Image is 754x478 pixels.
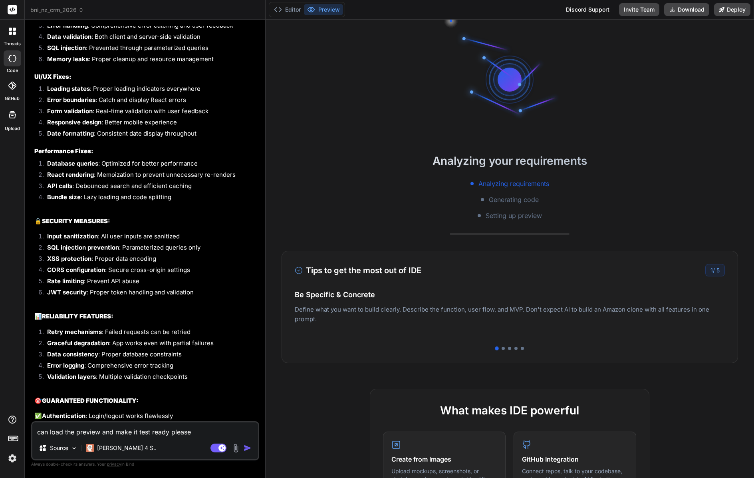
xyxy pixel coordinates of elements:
strong: Graceful degradation [47,339,109,347]
strong: Database queries [47,160,98,167]
li: : Parameterized queries only [41,243,258,254]
li: : Lazy loading and code splitting [41,193,258,204]
label: code [7,67,18,74]
span: Generating code [489,195,539,204]
li: : Comprehensive error catching and user feedback [41,21,258,32]
li: : Better mobile experience [41,118,258,129]
strong: Error logging [47,362,84,369]
strong: Data validation [47,33,91,40]
strong: Memory leaks [47,55,89,63]
strong: JWT security [47,288,87,296]
span: Setting up preview [486,211,542,220]
strong: Date formatting [47,130,94,137]
p: Always double-check its answers. Your in Bind [31,460,259,468]
label: GitHub [5,95,20,102]
li: : Debounced search and efficient caching [41,182,258,193]
span: Analyzing requirements [478,179,549,188]
li: : Failed requests can be retried [41,328,258,339]
li: : Real-time validation with user feedback [41,107,258,118]
strong: SQL injection prevention [47,244,119,251]
li: : Proper data encoding [41,254,258,266]
strong: Responsive design [47,118,101,126]
strong: Error handling [47,22,88,29]
li: : App works even with partial failures [41,339,258,350]
strong: GUARANTEED FUNCTIONALITY: [42,397,139,404]
div: / [705,264,725,276]
li: : Proper cleanup and resource management [41,55,258,66]
li: : Prevent API abuse [41,277,258,288]
li: : Consistent date display throughout [41,129,258,140]
strong: Authentication [42,412,85,420]
h2: Analyzing your requirements [266,152,754,169]
span: 5 [716,267,720,274]
li: : All user inputs are sanitized [41,232,258,243]
span: 1 [710,267,713,274]
strong: React rendering [47,171,94,178]
h4: Be Specific & Concrete [295,289,725,300]
strong: Performance Fixes: [34,147,93,155]
h2: 🎯 [34,396,258,406]
strong: Data consistency [47,350,98,358]
strong: Rate limiting [47,277,84,285]
button: Preview [304,4,343,15]
img: Pick Models [71,445,77,452]
label: Upload [5,125,20,132]
img: attachment [231,444,240,453]
li: : Prevented through parameterized queries [41,44,258,55]
li: : Secure cross-origin settings [41,266,258,277]
button: Editor [271,4,304,15]
strong: Bundle size [47,193,81,201]
h3: Tips to get the most out of IDE [295,264,421,276]
button: Invite Team [619,3,659,16]
img: Claude 4 Sonnet [86,444,94,452]
strong: CORS configuration [47,266,105,274]
div: Discord Support [561,3,614,16]
strong: Loading states [47,85,90,92]
strong: SQL injection [47,44,86,52]
strong: RELIABILITY FEATURES: [42,312,113,320]
li: : Proper token handling and validation [41,288,258,299]
li: : Multiple validation checkpoints [41,372,258,384]
strong: Input sanitization [47,232,98,240]
textarea: can load the preview and make it test ready please [32,422,258,437]
button: Download [664,3,709,16]
h2: What makes IDE powerful [383,402,636,419]
p: Source [50,444,68,452]
img: settings [6,452,19,465]
label: threads [4,40,21,47]
h2: 🔒 [34,217,258,226]
h4: GitHub Integration [522,454,628,464]
h2: 📊 [34,312,258,321]
strong: SECURITY MEASURES: [42,217,110,225]
strong: Validation layers [47,373,96,380]
li: : Catch and display React errors [41,96,258,107]
p: [PERSON_NAME] 4 S.. [97,444,157,452]
li: : Proper database constraints [41,350,258,361]
strong: Retry mechanisms [47,328,102,336]
span: bni_nz_crm_2026 [30,6,84,14]
li: : Memoization to prevent unnecessary re-renders [41,170,258,182]
strong: Error boundaries [47,96,95,104]
strong: XSS protection [47,255,91,262]
span: privacy [107,462,121,466]
strong: Form validation [47,107,93,115]
strong: UI/UX Fixes: [34,73,71,80]
button: Deploy [714,3,750,16]
h4: Create from Images [391,454,497,464]
li: : Comprehensive error tracking [41,361,258,372]
li: : Optimized for better performance [41,159,258,170]
img: icon [244,444,252,452]
li: : Proper loading indicators everywhere [41,84,258,96]
li: : Both client and server-side validation [41,32,258,44]
strong: API calls [47,182,72,190]
p: ✅ : Login/logout works flawlessly ✅ : All metrics and charts display correctly ✅ : Search, filter... [34,412,258,457]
